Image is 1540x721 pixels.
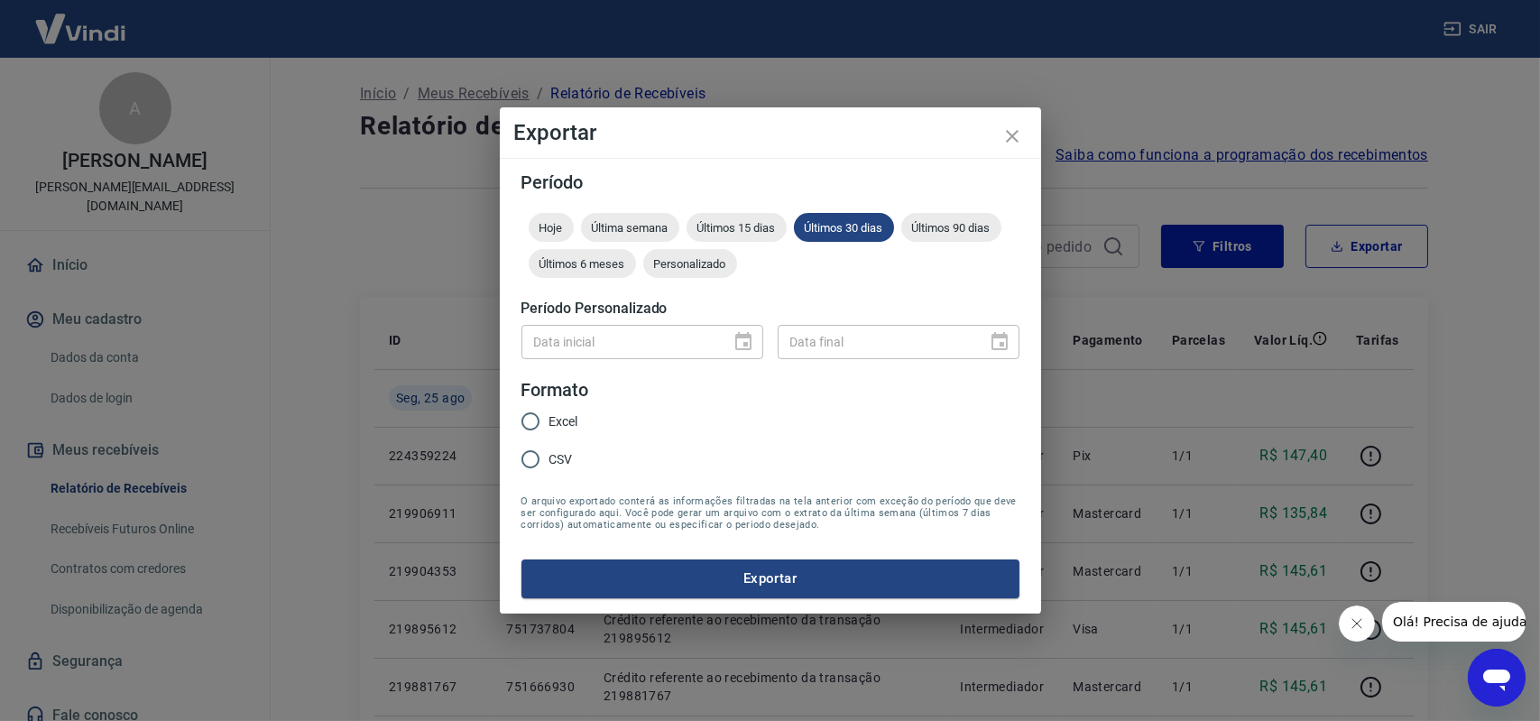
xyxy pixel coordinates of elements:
[549,450,573,469] span: CSV
[521,325,718,358] input: DD/MM/YYYY
[521,377,589,403] legend: Formato
[901,213,1001,242] div: Últimos 90 dias
[581,213,679,242] div: Última semana
[991,115,1034,158] button: close
[521,300,1019,318] h5: Período Personalizado
[11,13,152,27] span: Olá! Precisa de ajuda?
[529,249,636,278] div: Últimos 6 meses
[687,213,787,242] div: Últimos 15 dias
[687,221,787,235] span: Últimos 15 dias
[529,213,574,242] div: Hoje
[1382,602,1526,642] iframe: Mensagem da empresa
[901,221,1001,235] span: Últimos 90 dias
[643,257,737,271] span: Personalizado
[521,559,1019,597] button: Exportar
[778,325,974,358] input: DD/MM/YYYY
[529,257,636,271] span: Últimos 6 meses
[1339,605,1375,642] iframe: Fechar mensagem
[581,221,679,235] span: Última semana
[794,213,894,242] div: Últimos 30 dias
[643,249,737,278] div: Personalizado
[514,122,1027,143] h4: Exportar
[1468,649,1526,707] iframe: Botão para abrir a janela de mensagens
[529,221,574,235] span: Hoje
[794,221,894,235] span: Últimos 30 dias
[549,412,578,431] span: Excel
[521,173,1019,191] h5: Período
[521,495,1019,531] span: O arquivo exportado conterá as informações filtradas na tela anterior com exceção do período que ...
